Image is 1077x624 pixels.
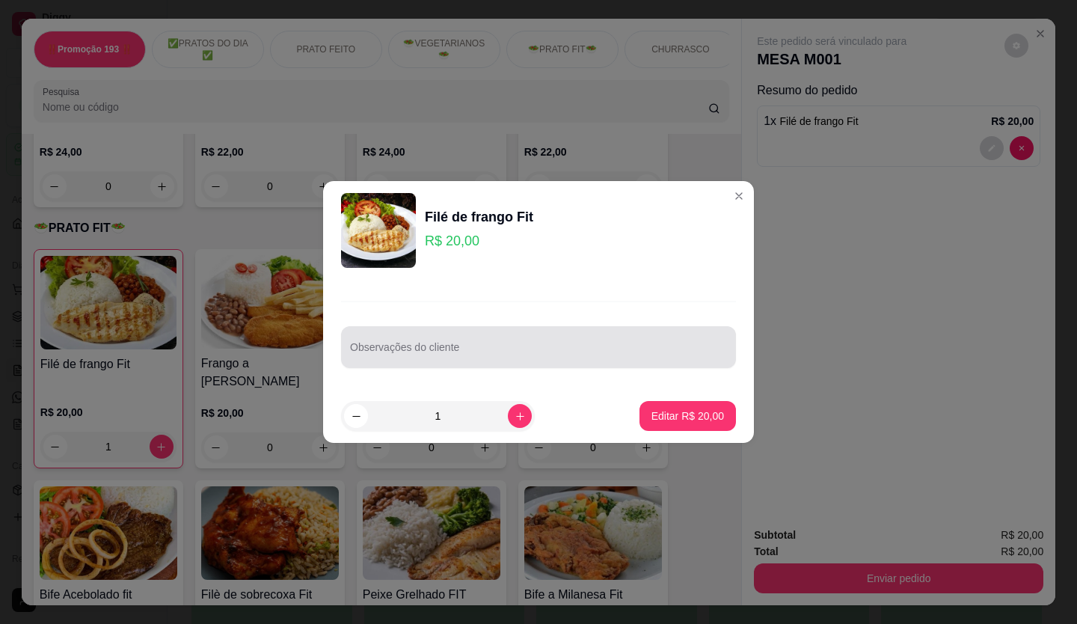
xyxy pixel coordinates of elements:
[350,346,727,361] input: Observações do cliente
[508,404,532,428] button: increase-product-quantity
[344,404,368,428] button: decrease-product-quantity
[425,230,533,251] p: R$ 20,00
[639,401,736,431] button: Editar R$ 20,00
[727,184,751,208] button: Close
[341,193,416,268] img: product-image
[651,409,724,423] p: Editar R$ 20,00
[425,207,533,227] div: Filé de frango Fit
